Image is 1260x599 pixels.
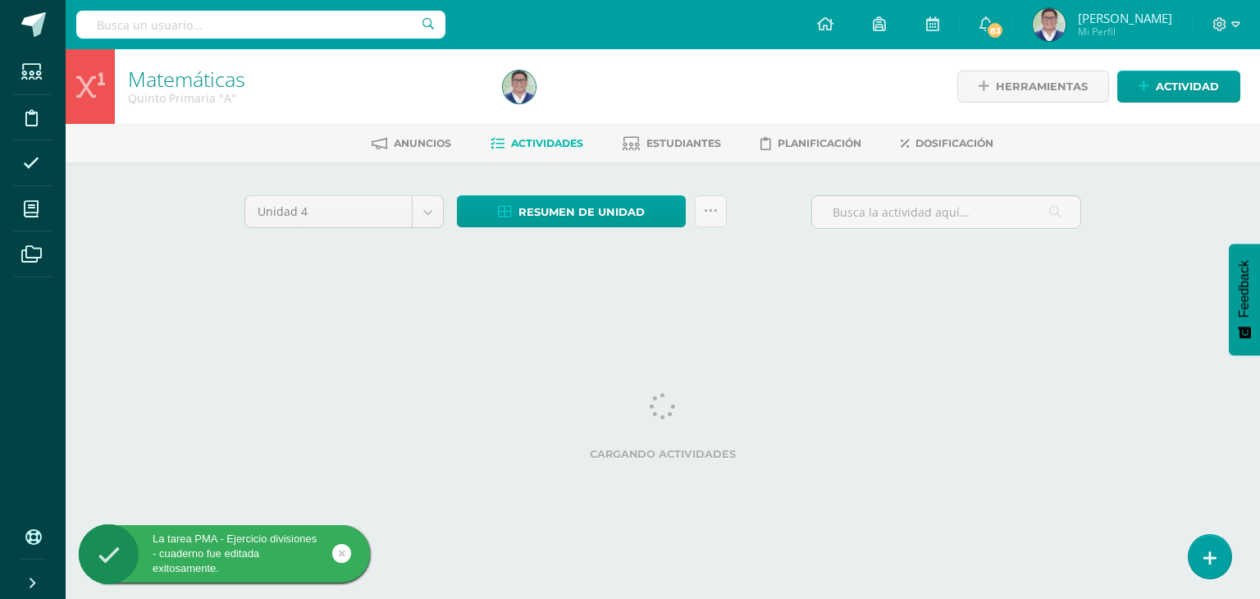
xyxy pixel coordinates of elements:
a: Actividades [491,130,583,157]
div: Quinto Primaria 'A' [128,90,483,106]
span: 83 [986,21,1004,39]
a: Dosificación [901,130,993,157]
span: Actividad [1156,71,1219,102]
label: Cargando actividades [244,448,1081,460]
span: Herramientas [996,71,1088,102]
a: Anuncios [372,130,451,157]
span: Feedback [1237,260,1252,318]
a: Unidad 4 [245,196,443,227]
div: La tarea PMA - Ejercicio divisiones - cuaderno fue editada exitosamente. [79,532,370,577]
span: Dosificación [915,137,993,149]
a: Matemáticas [128,65,245,93]
input: Busca la actividad aquí... [812,196,1080,228]
span: Mi Perfil [1078,25,1172,39]
span: Actividades [511,137,583,149]
a: Resumen de unidad [457,195,686,227]
span: Estudiantes [646,137,721,149]
a: Planificación [760,130,861,157]
a: Herramientas [957,71,1109,103]
span: Planificación [778,137,861,149]
button: Feedback - Mostrar encuesta [1229,244,1260,355]
h1: Matemáticas [128,67,483,90]
a: Actividad [1117,71,1240,103]
span: Unidad 4 [258,196,399,227]
input: Busca un usuario... [76,11,445,39]
img: 2ab4296ce25518738161d0eb613a9661.png [1033,8,1066,41]
a: Estudiantes [623,130,721,157]
span: Resumen de unidad [518,197,645,227]
span: [PERSON_NAME] [1078,10,1172,26]
img: 2ab4296ce25518738161d0eb613a9661.png [503,71,536,103]
span: Anuncios [394,137,451,149]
